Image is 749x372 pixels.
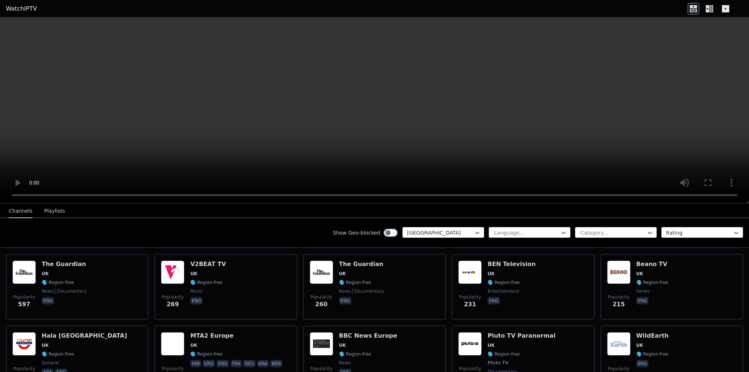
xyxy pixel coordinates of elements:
p: ara [257,360,269,367]
span: Popularity [310,294,332,300]
span: UK [42,271,49,277]
span: 🌎 Region-free [636,351,669,357]
span: Popularity [310,366,332,372]
p: fra [230,360,242,367]
span: UK [488,271,494,277]
span: 269 [167,300,179,309]
span: UK [636,271,643,277]
h6: The Guardian [339,261,384,268]
p: urd [203,360,215,367]
span: general [42,360,59,366]
span: Popularity [13,366,35,372]
h6: MTA2 Europe [190,332,283,339]
img: BBC News Europe [310,332,333,356]
span: 231 [464,300,476,309]
img: Pluto TV Paranormal [458,332,482,356]
img: MTA2 Europe [161,332,184,356]
span: 215 [613,300,625,309]
span: Popularity [459,294,481,300]
p: eng [42,297,54,304]
span: documentary [55,288,87,294]
p: hin [190,360,201,367]
img: V2BEAT TV [161,261,184,284]
img: The Guardian [12,261,36,284]
span: news [339,288,351,294]
span: 🌎 Region-free [190,351,222,357]
h6: Hala [GEOGRAPHIC_DATA] [42,332,127,339]
span: Popularity [162,294,184,300]
span: Pluto TV [488,360,508,366]
span: UK [339,342,346,348]
span: Popularity [162,366,184,372]
p: eng [636,360,649,367]
span: news [42,288,53,294]
span: UK [339,271,346,277]
h6: Beano TV [636,261,669,268]
p: eng [636,297,649,304]
span: entertainment [488,288,519,294]
span: series [636,288,650,294]
h6: WildEarth [636,332,669,339]
span: UK [488,342,494,348]
p: deu [243,360,256,367]
p: eng [488,297,500,304]
span: 🌎 Region-free [488,280,520,285]
span: Popularity [13,294,35,300]
p: eng [339,297,351,304]
span: documentary [352,288,384,294]
h6: BEN Television [488,261,535,268]
h6: Pluto TV Paranormal [488,332,556,339]
span: 🌎 Region-free [42,351,74,357]
span: 🌎 Region-free [42,280,74,285]
span: Popularity [608,366,630,372]
img: WildEarth [607,332,631,356]
span: 597 [18,300,30,309]
span: 🌎 Region-free [339,351,371,357]
span: music [190,288,203,294]
span: 🌎 Region-free [488,351,520,357]
span: 🌎 Region-free [636,280,669,285]
span: 260 [315,300,327,309]
span: UK [42,342,49,348]
span: Popularity [608,294,630,300]
a: WatchIPTV [6,4,37,13]
span: 🌎 Region-free [190,280,222,285]
span: UK [190,271,197,277]
span: UK [190,342,197,348]
p: eng [217,360,229,367]
p: eng [190,297,203,304]
span: 🌎 Region-free [339,280,371,285]
img: Hala London [12,332,36,356]
span: UK [636,342,643,348]
p: ben [270,360,282,367]
span: news [339,360,351,366]
img: The Guardian [310,261,333,284]
h6: V2BEAT TV [190,261,226,268]
h6: The Guardian [42,261,87,268]
button: Playlists [44,204,65,218]
img: BEN Television [458,261,482,284]
span: Popularity [459,366,481,372]
img: Beano TV [607,261,631,284]
label: Show Geo-blocked [333,229,380,236]
button: Channels [9,204,33,218]
h6: BBC News Europe [339,332,397,339]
